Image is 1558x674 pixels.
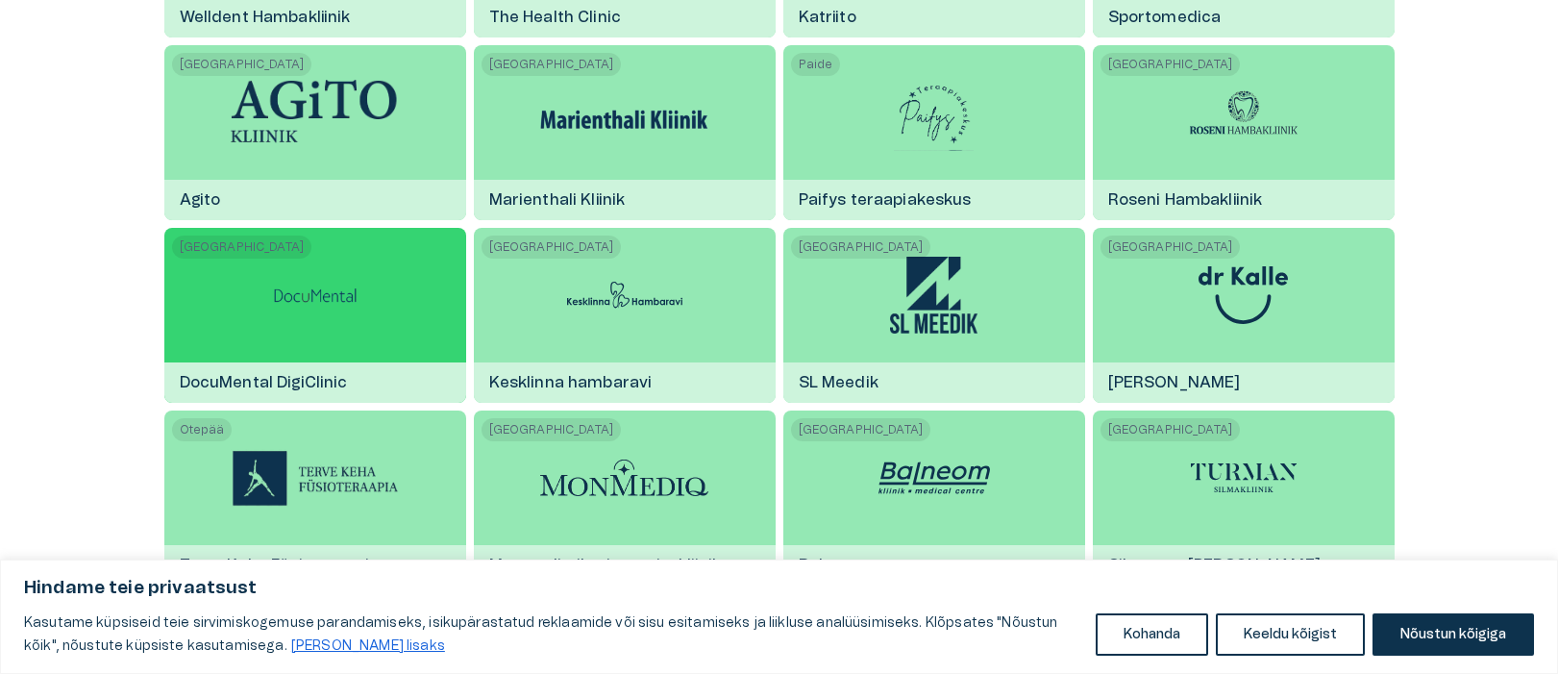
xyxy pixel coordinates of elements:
[164,174,236,226] h6: Agito
[164,228,466,403] a: [GEOGRAPHIC_DATA] DocuMental DigiClinic logoDocuMental DigiClinic
[1373,613,1534,656] button: Nõustun kõigiga
[1100,53,1241,76] span: [GEOGRAPHIC_DATA]
[783,539,883,591] h6: Balneom
[164,357,363,409] h6: DocuMental DigiClinic
[783,411,1085,586] a: [GEOGRAPHIC_DATA]Balneom logoBalneom
[267,257,363,334] img: DocuMental DigiClinic logo
[24,577,1534,600] p: Hindame teie privaatsust
[1199,266,1288,324] img: dr Kalle logo
[164,45,466,220] a: [GEOGRAPHIC_DATA]Agito logoAgito
[783,174,987,226] h6: Paifys teraapiakeskus
[783,228,1085,403] a: [GEOGRAPHIC_DATA]SL Meedik logoSL Meedik
[1100,236,1241,259] span: [GEOGRAPHIC_DATA]
[231,80,399,146] img: Agito logo
[1093,411,1395,586] a: [GEOGRAPHIC_DATA]Silmaarst Krista Turman logoSilmaarst [PERSON_NAME]
[1216,613,1365,656] button: Keeldu kõigist
[164,411,466,586] a: OtepääTerve Keha Füsioteraapia logoTerve Keha Füsioteraapia
[540,90,708,135] img: Marienthali Kliinik logo
[474,411,776,586] a: [GEOGRAPHIC_DATA]Monmediq ilu- ja tervisekliinik logoMonmediq ilu- ja tervisekliinik
[474,228,776,403] a: [GEOGRAPHIC_DATA]Kesklinna hambaravi logoKesklinna hambaravi
[474,45,776,220] a: [GEOGRAPHIC_DATA]Marienthali Kliinik logoMarienthali Kliinik
[172,418,233,441] span: Otepää
[1100,418,1241,441] span: [GEOGRAPHIC_DATA]
[98,15,127,31] span: Help
[1093,357,1256,409] h6: [PERSON_NAME]
[791,53,841,76] span: Paide
[1093,228,1395,403] a: [GEOGRAPHIC_DATA]dr Kalle logo[PERSON_NAME]
[1096,613,1208,656] button: Kohanda
[862,449,1006,507] img: Balneom logo
[791,418,931,441] span: [GEOGRAPHIC_DATA]
[482,418,622,441] span: [GEOGRAPHIC_DATA]
[791,236,931,259] span: [GEOGRAPHIC_DATA]
[290,638,446,654] a: Loe lisaks
[474,539,737,591] h6: Monmediq ilu- ja tervisekliinik
[164,539,395,591] h6: Terve Keha Füsioteraapia
[553,266,697,324] img: Kesklinna hambaravi logo
[783,45,1085,220] a: PaidePaifys teraapiakeskus logoPaifys teraapiakeskus
[482,236,622,259] span: [GEOGRAPHIC_DATA]
[172,236,312,259] span: [GEOGRAPHIC_DATA]
[1172,84,1316,141] img: Roseni Hambakliinik logo
[172,53,312,76] span: [GEOGRAPHIC_DATA]
[24,612,1081,658] p: Kasutame küpsiseid teie sirvimiskogemuse parandamiseks, isikupärastatud reklaamide või sisu esita...
[482,53,622,76] span: [GEOGRAPHIC_DATA]
[231,449,399,507] img: Terve Keha Füsioteraapia logo
[783,357,894,409] h6: SL Meedik
[1093,539,1336,591] h6: Silmaarst [PERSON_NAME]
[1172,449,1316,507] img: Silmaarst Krista Turman logo
[890,257,977,334] img: SL Meedik logo
[1093,174,1278,226] h6: Roseni Hambakliinik
[474,357,668,409] h6: Kesklinna hambaravi
[1093,45,1395,220] a: [GEOGRAPHIC_DATA]Roseni Hambakliinik logoRoseni Hambakliinik
[474,174,641,226] h6: Marienthali Kliinik
[894,74,974,151] img: Paifys teraapiakeskus logo
[540,460,708,496] img: Monmediq ilu- ja tervisekliinik logo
